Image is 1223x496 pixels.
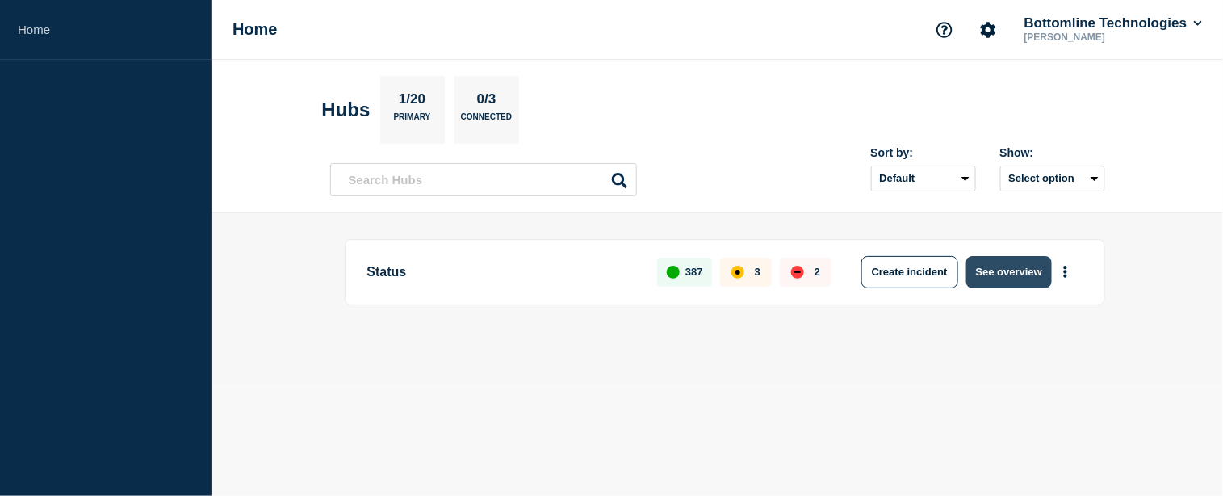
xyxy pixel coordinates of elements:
p: [PERSON_NAME] [1021,32,1189,43]
input: Search Hubs [330,163,637,196]
h2: Hubs [322,99,371,121]
button: Support [928,13,961,47]
p: 0/3 [471,91,502,112]
button: Account settings [971,13,1005,47]
div: affected [731,266,744,279]
button: Select option [1000,166,1105,191]
button: Bottomline Technologies [1021,15,1205,32]
p: Status [367,256,639,288]
select: Sort by [871,166,976,191]
button: See overview [966,256,1052,288]
p: Connected [461,112,512,129]
p: 2 [815,266,820,278]
div: Sort by: [871,146,976,159]
p: Primary [394,112,431,129]
p: 1/20 [392,91,431,112]
p: 387 [685,266,703,278]
div: down [791,266,804,279]
div: up [667,266,680,279]
button: More actions [1055,257,1076,287]
p: 3 [755,266,760,278]
div: Show: [1000,146,1105,159]
h1: Home [232,20,278,39]
button: Create incident [861,256,958,288]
